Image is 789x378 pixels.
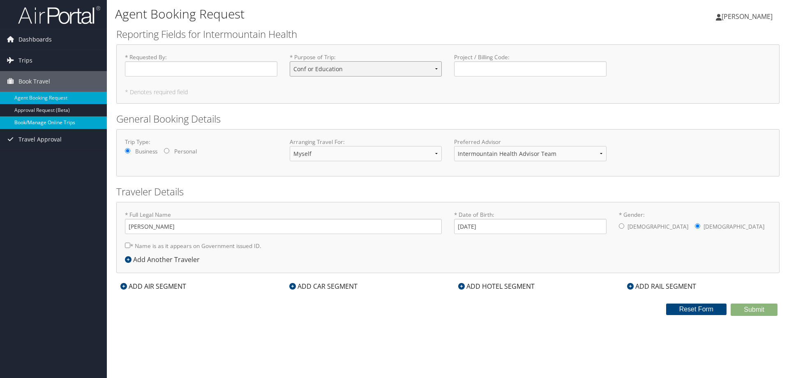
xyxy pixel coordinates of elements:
[125,211,442,234] label: * Full Legal Name
[285,281,362,291] div: ADD CAR SEGMENT
[125,89,771,95] h5: * Denotes required field
[290,53,442,83] label: * Purpose of Trip :
[290,61,442,77] select: * Purpose of Trip:
[116,27,780,41] h2: Reporting Fields for Intermountain Health
[125,138,277,146] label: Trip Type:
[716,4,781,29] a: [PERSON_NAME]
[115,5,559,23] h1: Agent Booking Request
[628,219,688,234] label: [DEMOGRAPHIC_DATA]
[116,112,780,126] h2: General Booking Details
[18,50,32,71] span: Trips
[125,238,261,253] label: * Name is as it appears on Government issued ID.
[619,211,771,235] label: * Gender:
[125,61,277,77] input: * Requested By:
[116,185,780,199] h2: Traveler Details
[18,129,62,150] span: Travel Approval
[174,147,197,155] label: Personal
[454,61,607,77] input: Project / Billing Code:
[722,12,773,21] span: [PERSON_NAME]
[18,5,100,25] img: airportal-logo.png
[623,281,700,291] div: ADD RAIL SEGMENT
[290,138,442,146] label: Arranging Travel For:
[454,281,539,291] div: ADD HOTEL SEGMENT
[125,243,130,248] input: * Name is as it appears on Government issued ID.
[454,138,607,146] label: Preferred Advisor
[704,219,764,234] label: [DEMOGRAPHIC_DATA]
[135,147,157,155] label: Business
[454,53,607,77] label: Project / Billing Code :
[125,53,277,77] label: * Requested By :
[454,219,607,234] input: * Date of Birth:
[18,71,50,92] span: Book Travel
[666,304,727,315] button: Reset Form
[619,223,624,229] input: * Gender:[DEMOGRAPHIC_DATA][DEMOGRAPHIC_DATA]
[454,211,607,234] label: * Date of Birth:
[116,281,190,291] div: ADD AIR SEGMENT
[18,29,52,50] span: Dashboards
[125,255,204,264] div: Add Another Traveler
[731,304,777,316] button: Submit
[695,223,700,229] input: * Gender:[DEMOGRAPHIC_DATA][DEMOGRAPHIC_DATA]
[125,219,442,234] input: * Full Legal Name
